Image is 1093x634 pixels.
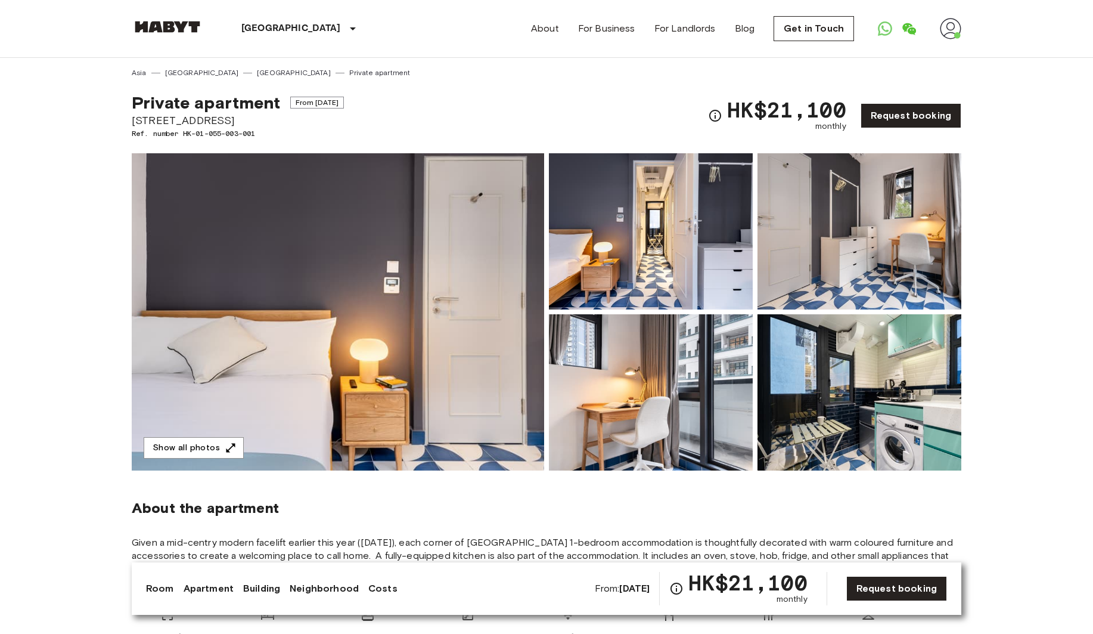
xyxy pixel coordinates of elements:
[549,153,753,310] img: Picture of unit HK-01-055-003-001
[815,120,846,132] span: monthly
[144,437,244,459] button: Show all photos
[774,16,854,41] a: Get in Touch
[897,17,921,41] a: Open WeChat
[940,18,961,39] img: avatar
[243,582,280,596] a: Building
[290,97,344,109] span: From [DATE]
[757,314,961,471] img: Picture of unit HK-01-055-003-001
[132,67,147,78] a: Asia
[290,582,359,596] a: Neighborhood
[132,21,203,33] img: Habyt
[132,153,544,471] img: Marketing picture of unit HK-01-055-003-001
[619,583,650,594] b: [DATE]
[846,576,947,601] a: Request booking
[777,593,808,605] span: monthly
[549,314,753,471] img: Picture of unit HK-01-055-003-001
[241,21,341,36] p: [GEOGRAPHIC_DATA]
[688,572,807,593] span: HK$21,100
[654,21,716,36] a: For Landlords
[165,67,239,78] a: [GEOGRAPHIC_DATA]
[132,113,344,128] span: [STREET_ADDRESS]
[861,103,961,128] a: Request booking
[578,21,635,36] a: For Business
[595,582,650,595] span: From:
[257,67,331,78] a: [GEOGRAPHIC_DATA]
[669,582,684,596] svg: Check cost overview for full price breakdown. Please note that discounts apply to new joiners onl...
[708,109,722,123] svg: Check cost overview for full price breakdown. Please note that discounts apply to new joiners onl...
[132,536,961,589] span: Given a mid-centry modern facelift earlier this year ([DATE]), each corner of [GEOGRAPHIC_DATA] 1...
[735,21,755,36] a: Blog
[132,499,279,517] span: About the apartment
[757,153,961,310] img: Picture of unit HK-01-055-003-001
[727,99,846,120] span: HK$21,100
[531,21,559,36] a: About
[132,92,281,113] span: Private apartment
[368,582,398,596] a: Costs
[184,582,234,596] a: Apartment
[349,67,411,78] a: Private apartment
[132,128,344,139] span: Ref. number HK-01-055-003-001
[146,582,174,596] a: Room
[873,17,897,41] a: Open WhatsApp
